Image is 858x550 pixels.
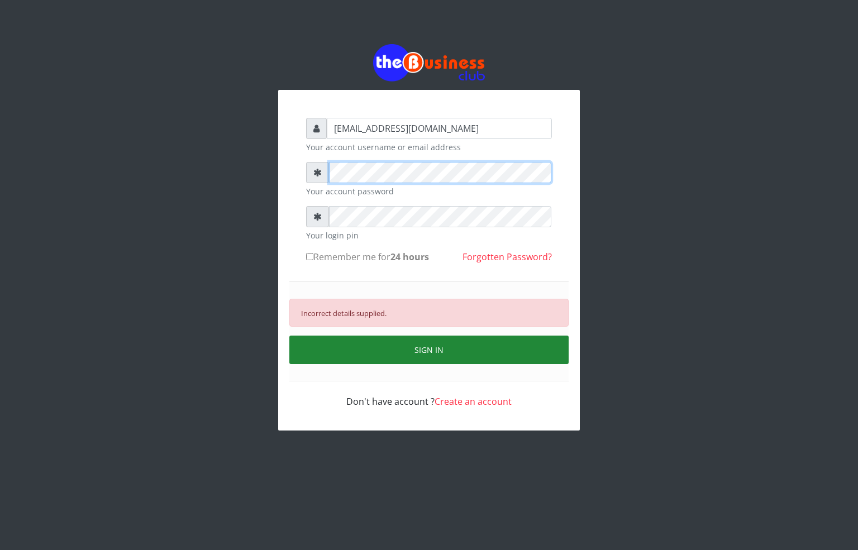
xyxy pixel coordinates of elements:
label: Remember me for [306,250,429,264]
div: Don't have account ? [306,381,552,408]
button: SIGN IN [289,336,569,364]
small: Your login pin [306,229,552,241]
small: Your account username or email address [306,141,552,153]
small: Your account password [306,185,552,197]
input: Username or email address [327,118,552,139]
small: Incorrect details supplied. [301,308,387,318]
input: Remember me for24 hours [306,253,313,260]
b: 24 hours [390,251,429,263]
a: Forgotten Password? [463,251,552,263]
a: Create an account [435,395,512,408]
